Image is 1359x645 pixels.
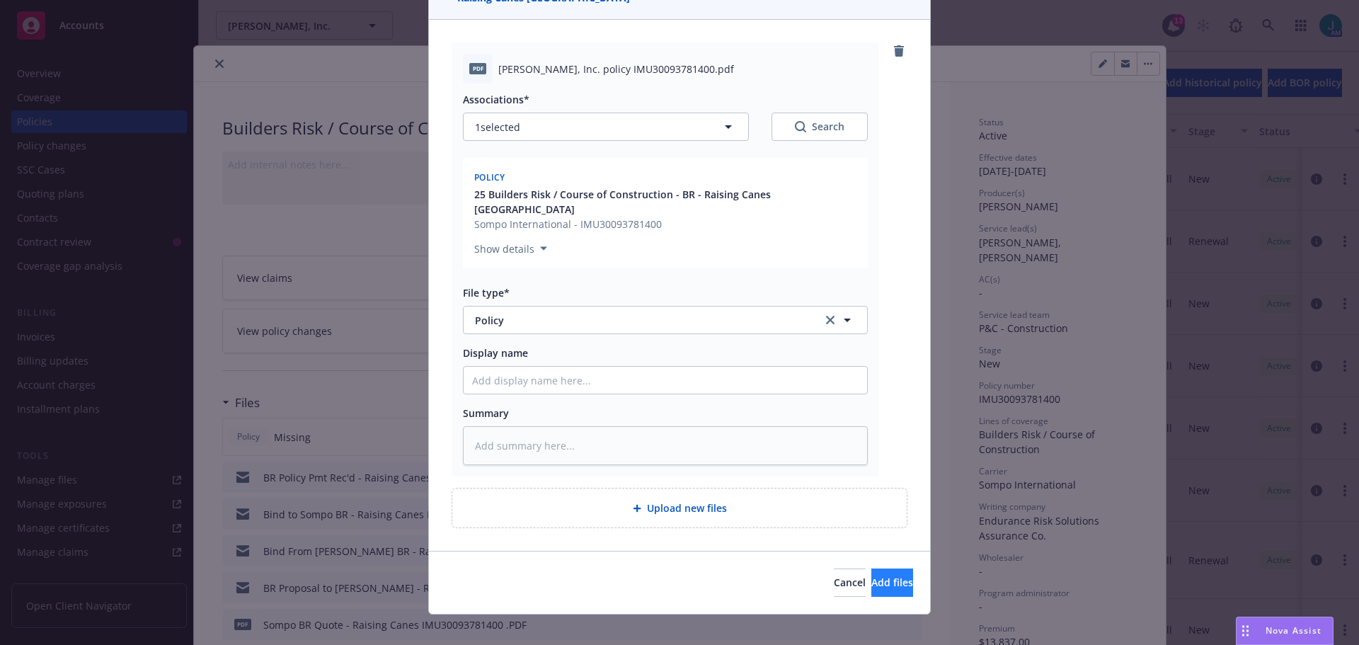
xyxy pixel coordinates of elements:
div: Upload new files [452,488,907,528]
button: Add files [871,569,913,597]
span: Nova Assist [1266,624,1321,637]
span: Cancel [834,576,866,589]
span: Upload new files [647,501,727,515]
span: Add files [871,576,913,589]
div: Drag to move [1237,617,1254,644]
button: Nova Assist [1236,617,1334,645]
button: Cancel [834,569,866,597]
span: Summary [463,406,509,420]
